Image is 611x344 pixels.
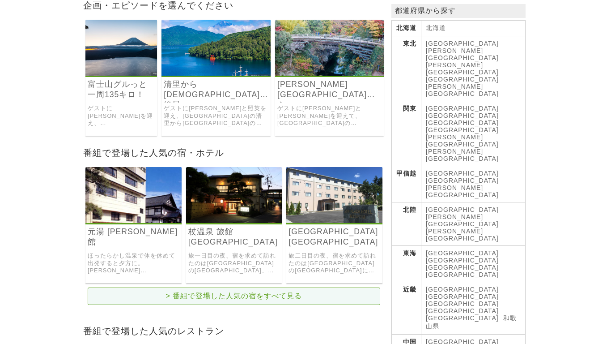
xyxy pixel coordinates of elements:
[426,24,446,31] a: 北海道
[426,133,499,148] a: [PERSON_NAME][GEOGRAPHIC_DATA]
[186,167,282,223] img: 杖温泉 旅館 弘法湯
[426,148,483,155] a: [PERSON_NAME]
[426,119,499,126] a: [GEOGRAPHIC_DATA]
[426,307,499,314] a: [GEOGRAPHIC_DATA]
[186,217,282,224] a: 杖温泉 旅館 弘法湯
[392,202,421,246] th: 北陸
[426,177,499,184] a: [GEOGRAPHIC_DATA]
[88,79,155,100] a: 富士山グルっと一周135キロ！
[286,217,382,224] a: SUN PLAZA HOTEL 富士山中湖
[426,170,499,177] a: [GEOGRAPHIC_DATA]
[426,112,499,119] a: [GEOGRAPHIC_DATA]
[391,4,526,18] p: 都道府県から探す
[275,69,383,77] a: 出川哲朗の充電させてもらえませんか？ 絶景の山梨！ 行くぞ夏の"フルーツ街道"パワスポ昇仙峡から相模湖110キロ！ ですが一茂さんも澤さんも37℃でヒーヒーだヤバいよ²SP
[426,47,499,61] a: [PERSON_NAME][GEOGRAPHIC_DATA]
[277,79,381,100] a: [PERSON_NAME][GEOGRAPHIC_DATA]から[GEOGRAPHIC_DATA]100キロ！
[426,61,499,76] a: [PERSON_NAME][GEOGRAPHIC_DATA]
[426,271,499,278] a: [GEOGRAPHIC_DATA]
[85,20,157,76] img: 出川哲朗の充電させてもらえませんか？ 行くぞ！ 日本一”富士山”グルっと一周135キロ！ 絶景パワスポに美しき湖！ ですが宿はひぇ～鈴木奈々はギャ～ヤバいよ²SP
[188,252,280,275] a: 旅一日目の夜、宿を求めて訪れたのは[GEOGRAPHIC_DATA]の[GEOGRAPHIC_DATA]、[PERSON_NAME][GEOGRAPHIC_DATA]にある「[GEOGRAPHI...
[426,40,499,47] a: [GEOGRAPHIC_DATA]
[392,36,421,101] th: 東北
[426,83,499,97] a: [PERSON_NAME][GEOGRAPHIC_DATA]
[426,257,499,264] a: [GEOGRAPHIC_DATA]
[426,105,499,112] a: [GEOGRAPHIC_DATA]
[426,249,499,257] a: [GEOGRAPHIC_DATA]
[164,105,268,127] a: ゲストに[PERSON_NAME]と照英を迎え、[GEOGRAPHIC_DATA]の清里から[GEOGRAPHIC_DATA]の[DEMOGRAPHIC_DATA] を目指した[GEOGRAPH...
[164,79,268,100] a: 清里から[DEMOGRAPHIC_DATA]！絶景・[GEOGRAPHIC_DATA]SP
[275,20,383,76] img: 出川哲朗の充電させてもらえませんか？ 絶景の山梨！ 行くぞ夏の"フルーツ街道"パワスポ昇仙峡から相模湖110キロ！ ですが一茂さんも澤さんも37℃でヒーヒーだヤバいよ²SP
[85,69,157,77] a: 出川哲朗の充電させてもらえませんか？ 行くぞ！ 日本一”富士山”グルっと一周135キロ！ 絶景パワスポに美しき湖！ ですが宿はひぇ～鈴木奈々はギャ～ヤバいよ²SP
[88,252,179,275] a: ほったらかし温泉で体を休めて出発すると夕方に。 [PERSON_NAME][GEOGRAPHIC_DATA]地域で宿を探していたところ、宿泊できるようになったのが「[GEOGRAPHIC_DAT...
[426,264,499,271] a: [GEOGRAPHIC_DATA]
[426,155,499,162] a: [GEOGRAPHIC_DATA]
[188,227,280,247] a: 杖温泉 旅館 [GEOGRAPHIC_DATA]
[392,21,421,36] th: 北海道
[392,246,421,282] th: 東海
[289,227,380,247] a: [GEOGRAPHIC_DATA] [GEOGRAPHIC_DATA]
[85,217,182,224] a: 元湯 廣友館
[426,314,499,322] a: [GEOGRAPHIC_DATA]
[392,166,421,202] th: 甲信越
[88,227,179,247] a: 元湯 [PERSON_NAME]館
[426,126,499,133] a: [GEOGRAPHIC_DATA]
[392,101,421,166] th: 関東
[426,300,499,307] a: [GEOGRAPHIC_DATA]
[81,323,387,339] h2: 番組で登場した人気のレストラン
[277,105,381,127] a: ゲストに[PERSON_NAME]と[PERSON_NAME]を迎えて、[GEOGRAPHIC_DATA]の[PERSON_NAME]神社をスタートし、[PERSON_NAME][GEOGRAP...
[426,184,499,198] a: [PERSON_NAME][GEOGRAPHIC_DATA]
[88,105,155,127] a: ゲストに[PERSON_NAME]を迎え、[GEOGRAPHIC_DATA]をスタートして[GEOGRAPHIC_DATA]周辺の一周を目指した旅。 レギュラー番組になる前の初のゴールデンタイム放送。
[88,288,380,305] a: > 番組で登場した人気の宿をすべて見る
[161,20,271,76] img: 出川哲朗の充電させてもらえませんか？ 清里から行くぞ箱根神社！絶景”富士山街道”150キロ！ですが、具志堅さんと照英が”ほうとう”食べすぎてヤバいよヤバいよSP
[426,76,499,83] a: [GEOGRAPHIC_DATA]
[286,167,382,223] img: SUN PLAZA HOTEL 富士山中湖
[85,167,182,223] img: 元湯 廣友館
[81,145,387,160] h2: 番組で登場した人気の宿・ホテル
[426,286,499,293] a: [GEOGRAPHIC_DATA]
[161,69,271,77] a: 出川哲朗の充電させてもらえませんか？ 清里から行くぞ箱根神社！絶景”富士山街道”150キロ！ですが、具志堅さんと照英が”ほうとう”食べすぎてヤバいよヤバいよSP
[289,252,380,275] a: 旅二日目の夜、宿を求めて訪れたのは[GEOGRAPHIC_DATA]の[GEOGRAPHIC_DATA]にある「[GEOGRAPHIC_DATA]」でした。 [GEOGRAPHIC_DATA]の...
[426,213,499,228] a: [PERSON_NAME][GEOGRAPHIC_DATA]
[426,206,499,213] a: [GEOGRAPHIC_DATA]
[392,282,421,335] th: 近畿
[426,228,499,242] a: [PERSON_NAME][GEOGRAPHIC_DATA]
[426,293,499,300] a: [GEOGRAPHIC_DATA]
